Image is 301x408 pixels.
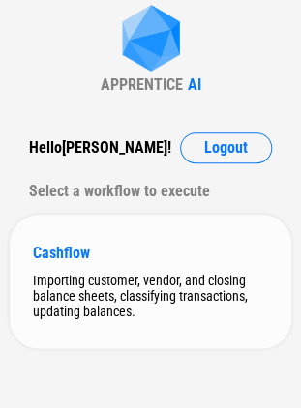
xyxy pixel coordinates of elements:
[101,75,183,94] div: APPRENTICE
[112,5,190,75] img: Apprentice AI
[204,140,248,156] span: Logout
[33,273,268,319] div: Importing customer, vendor, and closing balance sheets, classifying transactions, updating balances.
[33,244,268,262] div: Cashflow
[29,176,272,207] div: Select a workflow to execute
[188,75,201,94] div: AI
[180,132,272,163] button: Logout
[29,132,171,163] div: Hello [PERSON_NAME] !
